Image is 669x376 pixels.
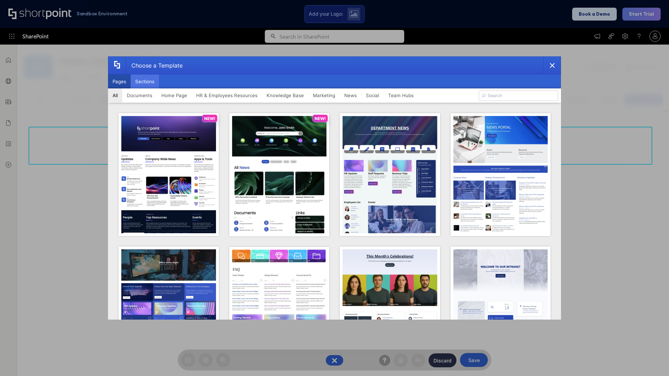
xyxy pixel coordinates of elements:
[126,57,183,74] div: Choose a Template
[122,88,157,102] button: Documents
[308,88,340,102] button: Marketing
[108,56,561,320] div: template selector
[361,88,384,102] button: Social
[315,116,326,121] p: NEW!
[131,75,159,88] button: Sections
[204,116,215,121] p: NEW!
[262,88,308,102] button: Knowledge Base
[479,91,558,101] input: Search
[384,88,418,102] button: Team Hubs
[192,88,262,102] button: HR & Employees Resources
[157,88,192,102] button: Home Page
[634,343,669,376] iframe: Chat Widget
[108,88,122,102] button: All
[108,75,131,88] button: Pages
[340,88,361,102] button: News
